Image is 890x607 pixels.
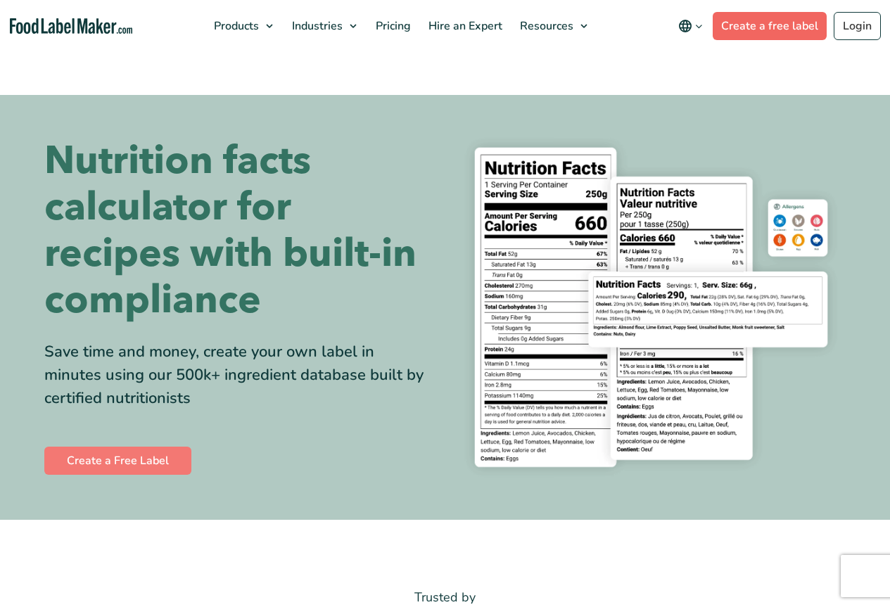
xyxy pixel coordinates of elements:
h1: Nutrition facts calculator for recipes with built-in compliance [44,138,435,324]
span: Products [210,18,260,34]
span: Hire an Expert [424,18,504,34]
div: Save time and money, create your own label in minutes using our 500k+ ingredient database built b... [44,340,435,410]
span: Resources [516,18,575,34]
a: Create a free label [713,12,827,40]
span: Industries [288,18,344,34]
a: Login [834,12,881,40]
span: Pricing [371,18,412,34]
a: Create a Free Label [44,447,191,475]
